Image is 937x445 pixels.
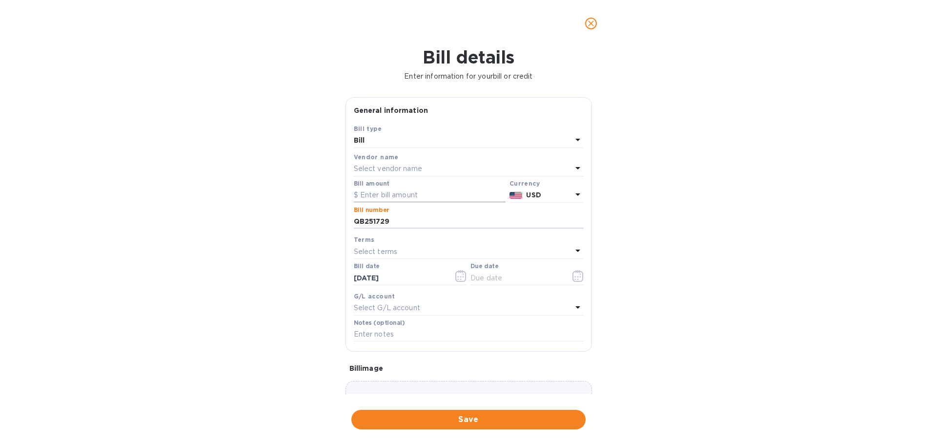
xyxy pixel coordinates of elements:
[8,71,929,82] p: Enter information for your bill or credit
[509,180,540,187] b: Currency
[354,153,399,161] b: Vendor name
[354,207,389,213] label: Bill number
[526,191,541,199] b: USD
[351,410,586,429] button: Save
[354,164,422,174] p: Select vendor name
[354,236,375,243] b: Terms
[354,214,584,229] input: Enter bill number
[354,303,420,313] p: Select G/L account
[8,47,929,67] h1: Bill details
[354,136,365,144] b: Bill
[354,271,446,285] input: Select date
[509,192,523,199] img: USD
[354,125,382,132] b: Bill type
[354,181,389,187] label: Bill amount
[359,414,578,425] span: Save
[470,264,498,270] label: Due date
[354,247,398,257] p: Select terms
[354,293,395,300] b: G/L account
[354,106,428,114] b: General information
[349,363,588,373] p: Bill image
[354,188,506,203] input: $ Enter bill amount
[354,327,584,342] input: Enter notes
[470,271,563,285] input: Due date
[579,12,603,35] button: close
[354,320,405,326] label: Notes (optional)
[354,264,380,270] label: Bill date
